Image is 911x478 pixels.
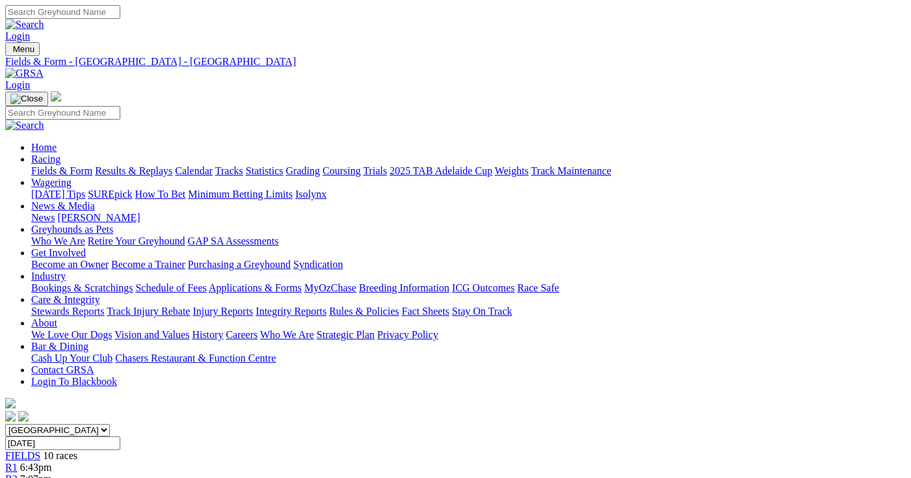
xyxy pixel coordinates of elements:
a: Grading [286,165,320,176]
a: ICG Outcomes [452,282,514,293]
a: [PERSON_NAME] [57,212,140,223]
a: Weights [495,165,529,176]
a: Isolynx [295,189,326,200]
a: Race Safe [517,282,559,293]
a: R1 [5,462,18,473]
a: Privacy Policy [377,329,438,340]
a: Industry [31,271,66,282]
div: Get Involved [31,259,906,271]
img: logo-grsa-white.png [51,91,61,101]
a: Cash Up Your Club [31,352,112,364]
span: 6:43pm [20,462,52,473]
a: Integrity Reports [256,306,326,317]
img: facebook.svg [5,411,16,421]
img: Search [5,19,44,31]
img: GRSA [5,68,44,79]
a: MyOzChase [304,282,356,293]
a: Stewards Reports [31,306,104,317]
a: News [31,212,55,223]
a: Careers [226,329,257,340]
a: Greyhounds as Pets [31,224,113,235]
img: Close [10,94,43,104]
div: News & Media [31,212,906,224]
a: Applications & Forms [209,282,302,293]
a: Purchasing a Greyhound [188,259,291,270]
img: logo-grsa-white.png [5,398,16,408]
a: Racing [31,153,60,165]
a: Chasers Restaurant & Function Centre [115,352,276,364]
a: Trials [363,165,387,176]
div: Industry [31,282,906,294]
a: Login [5,31,30,42]
button: Toggle navigation [5,92,48,106]
a: Contact GRSA [31,364,94,375]
div: Care & Integrity [31,306,906,317]
a: Home [31,142,57,153]
a: Who We Are [260,329,314,340]
input: Select date [5,436,120,450]
a: Login To Blackbook [31,376,117,387]
a: Become an Owner [31,259,109,270]
a: Wagering [31,177,72,188]
a: Injury Reports [192,306,253,317]
a: [DATE] Tips [31,189,85,200]
a: News & Media [31,200,95,211]
span: Menu [13,44,34,54]
a: SUREpick [88,189,132,200]
a: Track Maintenance [531,165,611,176]
a: Syndication [293,259,343,270]
a: GAP SA Assessments [188,235,279,246]
a: We Love Our Dogs [31,329,112,340]
a: Fields & Form [31,165,92,176]
a: Strategic Plan [317,329,375,340]
div: About [31,329,906,341]
a: 2025 TAB Adelaide Cup [389,165,492,176]
a: History [192,329,223,340]
a: Calendar [175,165,213,176]
a: Rules & Policies [329,306,399,317]
span: 10 races [43,450,77,461]
img: twitter.svg [18,411,29,421]
div: Racing [31,165,906,177]
a: Schedule of Fees [135,282,206,293]
a: Results & Replays [95,165,172,176]
a: Coursing [323,165,361,176]
a: Bar & Dining [31,341,88,352]
a: Track Injury Rebate [107,306,190,317]
a: Stay On Track [452,306,512,317]
img: Search [5,120,44,131]
a: About [31,317,57,328]
a: Vision and Values [114,329,189,340]
a: Minimum Betting Limits [188,189,293,200]
a: Who We Are [31,235,85,246]
a: FIELDS [5,450,40,461]
div: Wagering [31,189,906,200]
a: Bookings & Scratchings [31,282,133,293]
div: Greyhounds as Pets [31,235,906,247]
div: Bar & Dining [31,352,906,364]
a: Retire Your Greyhound [88,235,185,246]
a: Fields & Form - [GEOGRAPHIC_DATA] - [GEOGRAPHIC_DATA] [5,56,906,68]
a: Get Involved [31,247,86,258]
a: Statistics [246,165,284,176]
input: Search [5,5,120,19]
a: Login [5,79,30,90]
a: Care & Integrity [31,294,100,305]
input: Search [5,106,120,120]
button: Toggle navigation [5,42,40,56]
a: Fact Sheets [402,306,449,317]
a: How To Bet [135,189,186,200]
a: Breeding Information [359,282,449,293]
a: Tracks [215,165,243,176]
a: Become a Trainer [111,259,185,270]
